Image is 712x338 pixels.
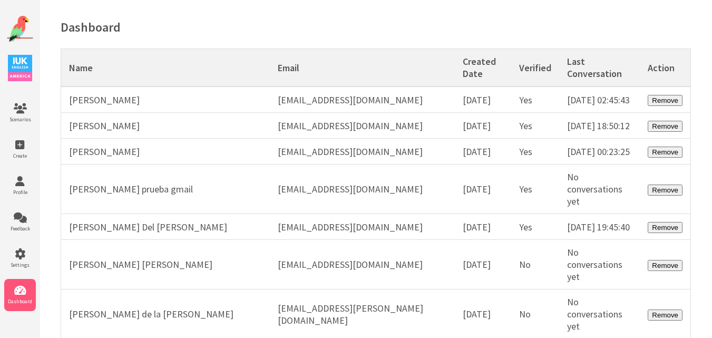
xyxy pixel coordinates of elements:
[4,262,36,268] span: Settings
[559,165,640,214] td: No conversations yet
[4,298,36,305] span: Dashboard
[511,139,559,165] td: Yes
[511,49,559,87] th: Verified
[648,185,682,196] button: Remove
[270,139,455,165] td: [EMAIL_ADDRESS][DOMAIN_NAME]
[648,121,682,132] button: Remove
[61,86,270,113] td: [PERSON_NAME]
[455,49,511,87] th: Created Date
[511,113,559,139] td: Yes
[8,55,32,81] img: IUK Logo
[648,95,682,106] button: Remove
[4,225,36,232] span: Feedback
[559,113,640,139] td: [DATE] 18:50:12
[648,310,682,321] button: Remove
[270,49,455,87] th: Email
[61,49,270,87] th: Name
[455,86,511,113] td: [DATE]
[455,240,511,289] td: [DATE]
[270,86,455,113] td: [EMAIL_ADDRESS][DOMAIN_NAME]
[455,165,511,214] td: [DATE]
[511,240,559,289] td: No
[455,214,511,240] td: [DATE]
[559,49,640,87] th: Last Conversation
[648,147,682,158] button: Remove
[61,165,270,214] td: [PERSON_NAME] prueba gmail
[640,49,690,87] th: Action
[559,139,640,165] td: [DATE] 00:23:25
[511,86,559,113] td: Yes
[61,214,270,240] td: [PERSON_NAME] Del [PERSON_NAME]
[511,214,559,240] td: Yes
[270,240,455,289] td: [EMAIL_ADDRESS][DOMAIN_NAME]
[455,113,511,139] td: [DATE]
[61,240,270,289] td: [PERSON_NAME] [PERSON_NAME]
[270,214,455,240] td: [EMAIL_ADDRESS][DOMAIN_NAME]
[511,165,559,214] td: Yes
[559,240,640,289] td: No conversations yet
[61,19,691,35] h1: Dashboard
[4,116,36,123] span: Scenarios
[61,113,270,139] td: [PERSON_NAME]
[7,16,33,42] img: Website Logo
[648,222,682,233] button: Remove
[455,139,511,165] td: [DATE]
[4,189,36,196] span: Profile
[61,139,270,165] td: [PERSON_NAME]
[559,214,640,240] td: [DATE] 19:45:40
[648,260,682,271] button: Remove
[270,165,455,214] td: [EMAIL_ADDRESS][DOMAIN_NAME]
[559,86,640,113] td: [DATE] 02:45:43
[270,113,455,139] td: [EMAIL_ADDRESS][DOMAIN_NAME]
[4,152,36,159] span: Create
